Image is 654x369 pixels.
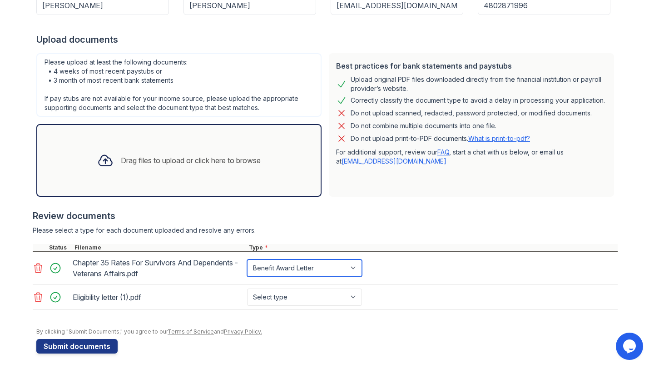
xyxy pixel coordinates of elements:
button: Submit documents [36,339,118,354]
div: Upload documents [36,33,618,46]
div: Best practices for bank statements and paystubs [336,60,607,71]
div: Status [47,244,73,251]
div: By clicking "Submit Documents," you agree to our and [36,328,618,335]
a: Terms of Service [168,328,214,335]
p: For additional support, review our , start a chat with us below, or email us at [336,148,607,166]
div: Review documents [33,209,618,222]
div: Eligibility letter (1).pdf [73,290,243,304]
div: Please select a type for each document uploaded and resolve any errors. [33,226,618,235]
div: Please upload at least the following documents: • 4 weeks of most recent paystubs or • 3 month of... [36,53,322,117]
div: Correctly classify the document type to avoid a delay in processing your application. [351,95,605,106]
a: What is print-to-pdf? [468,135,530,142]
div: Do not upload scanned, redacted, password protected, or modified documents. [351,108,592,119]
div: Filename [73,244,247,251]
div: Chapter 35 Rates For Survivors And Dependents - Veterans Affairs.pdf [73,255,243,281]
div: Upload original PDF files downloaded directly from the financial institution or payroll provider’... [351,75,607,93]
p: Do not upload print-to-PDF documents. [351,134,530,143]
div: Type [247,244,618,251]
a: [EMAIL_ADDRESS][DOMAIN_NAME] [342,157,446,165]
div: Do not combine multiple documents into one file. [351,120,496,131]
div: Drag files to upload or click here to browse [121,155,261,166]
a: Privacy Policy. [224,328,262,335]
a: FAQ [437,148,449,156]
iframe: chat widget [616,333,645,360]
